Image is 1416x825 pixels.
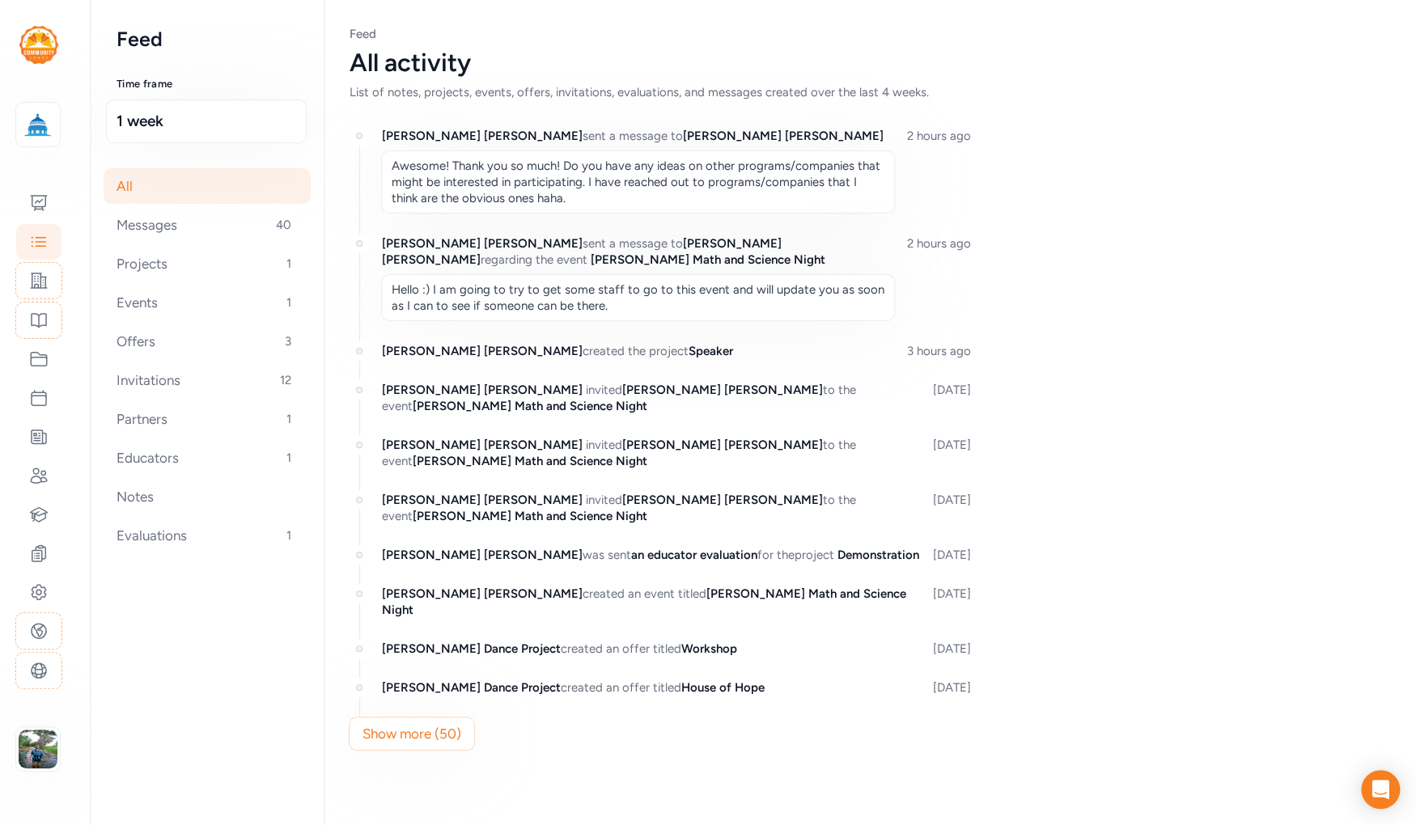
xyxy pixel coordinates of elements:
[117,78,298,91] h3: Time frame
[104,518,311,553] div: Evaluations
[933,639,971,658] div: [DATE]
[104,246,311,281] div: Projects
[104,362,311,398] div: Invitations
[382,545,920,565] div: was sent for the project
[413,454,647,468] span: [PERSON_NAME] Math and Science Night
[104,479,311,514] div: Notes
[104,324,311,359] div: Offers
[280,293,298,312] span: 1
[382,341,894,361] div: created the project
[933,490,971,526] div: [DATE]
[382,680,561,695] span: [PERSON_NAME] Dance Project
[837,548,919,562] span: Demonstration
[681,680,765,695] span: House of Hope
[104,440,311,476] div: Educators
[280,254,298,273] span: 1
[269,215,298,235] span: 40
[392,159,880,205] span: Awesome! Thank you so much! Do you have any ideas on other programs/companies that might be inter...
[382,641,561,656] span: [PERSON_NAME] Dance Project
[933,584,971,620] div: [DATE]
[280,448,298,467] span: 1
[933,435,971,471] div: [DATE]
[622,383,823,397] span: [PERSON_NAME] [PERSON_NAME]
[382,584,920,620] div: created an event titled
[20,107,56,142] img: logo
[362,724,461,743] span: Show more ( 50 )
[382,678,920,697] div: created an offer titled
[907,341,971,361] div: 3 hours ago
[382,548,583,562] span: [PERSON_NAME] [PERSON_NAME]
[382,493,586,507] span: [PERSON_NAME] [PERSON_NAME]
[104,168,311,204] div: All
[104,401,311,437] div: Partners
[382,380,920,416] div: invited to the event
[907,126,971,214] div: 2 hours ago
[622,438,823,452] span: [PERSON_NAME] [PERSON_NAME]
[273,370,298,390] span: 12
[933,545,971,565] div: [DATE]
[382,236,583,251] span: [PERSON_NAME] [PERSON_NAME]
[349,717,475,751] button: Show more (50)
[106,99,307,143] button: 1 week
[382,639,920,658] div: created an offer titled
[681,641,737,656] span: Workshop
[104,207,311,243] div: Messages
[350,49,1390,78] div: All activity
[1361,770,1400,809] div: Open Intercom Messenger
[382,129,583,143] span: [PERSON_NAME] [PERSON_NAME]
[413,399,647,413] span: [PERSON_NAME] Math and Science Night
[622,493,823,507] span: [PERSON_NAME] [PERSON_NAME]
[392,282,884,313] span: Hello :) I am going to try to get some staff to go to this event and will update you as soon as I...
[382,586,583,601] span: [PERSON_NAME] [PERSON_NAME]
[933,380,971,416] div: [DATE]
[350,84,1075,100] div: List of notes, projects, events, offers, invitations, evaluations, and messages created over the ...
[683,129,884,143] span: [PERSON_NAME] [PERSON_NAME]
[933,678,971,697] div: [DATE]
[278,332,298,351] span: 3
[382,383,586,397] span: [PERSON_NAME] [PERSON_NAME]
[413,509,647,523] span: [PERSON_NAME] Math and Science Night
[382,234,894,322] div: sent a message to regarding the event
[591,252,825,267] span: [PERSON_NAME] Math and Science Night
[350,26,1390,42] nav: Breadcrumb
[280,409,298,429] span: 1
[907,234,971,322] div: 2 hours ago
[382,490,920,526] div: invited to the event
[382,344,583,358] span: [PERSON_NAME] [PERSON_NAME]
[382,435,920,471] div: invited to the event
[382,438,586,452] span: [PERSON_NAME] [PERSON_NAME]
[19,26,58,64] img: logo
[631,548,757,562] span: an educator evaluation
[689,344,733,358] span: Speaker
[104,285,311,320] div: Events
[117,110,296,133] span: 1 week
[382,126,894,214] div: sent a message to
[117,26,298,52] h2: Feed
[350,27,376,41] a: Feed
[280,526,298,545] span: 1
